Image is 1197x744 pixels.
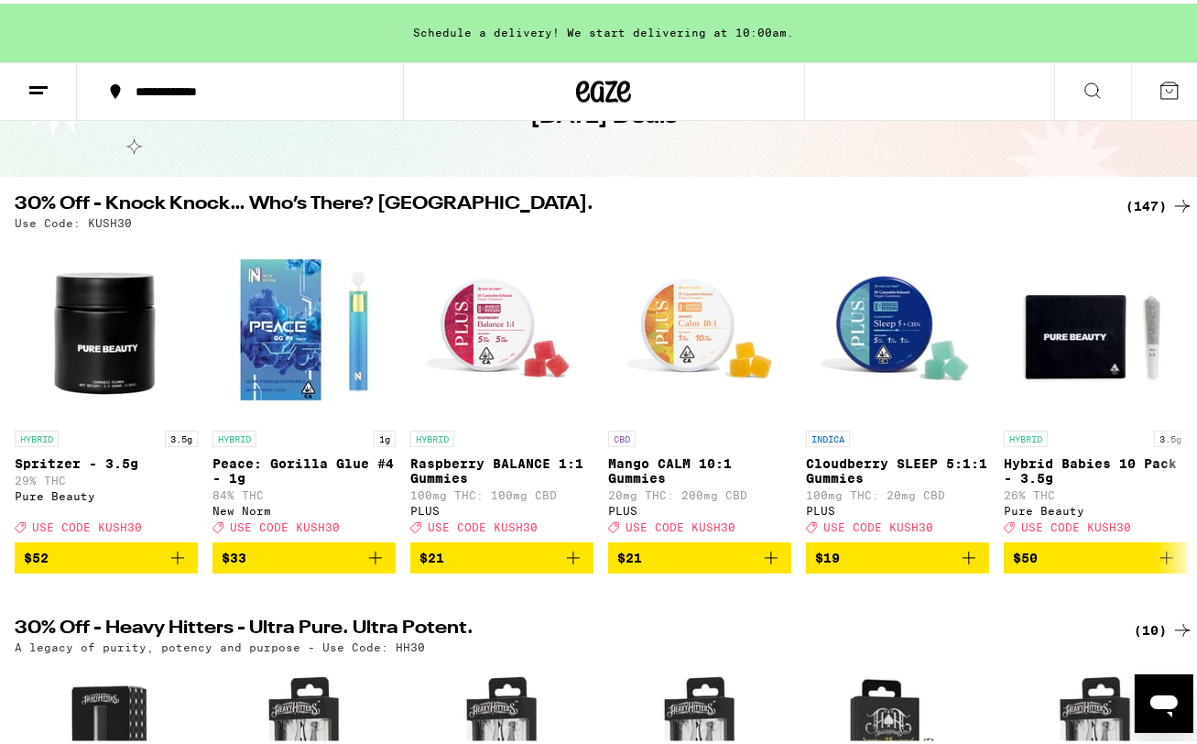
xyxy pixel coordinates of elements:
div: Pure Beauty [1004,501,1187,513]
a: Open page for Mango CALM 10:1 Gummies from PLUS [608,235,791,539]
span: $19 [815,547,840,562]
a: Open page for Hybrid Babies 10 Pack - 3.5g from Pure Beauty [1004,235,1187,539]
a: Open page for Peace: Gorilla Glue #4 - 1g from New Norm [212,235,396,539]
span: $33 [222,547,246,562]
div: PLUS [410,501,593,513]
img: PLUS - Cloudberry SLEEP 5:1:1 Gummies [806,235,989,418]
p: 3.5g [1154,427,1187,443]
span: USE CODE KUSH30 [230,518,340,530]
button: Add to bag [410,539,593,570]
p: Use Code: KUSH30 [15,213,132,225]
p: Raspberry BALANCE 1:1 Gummies [410,453,593,482]
p: HYBRID [410,427,454,443]
span: USE CODE KUSH30 [32,518,142,530]
p: 100mg THC: 20mg CBD [806,486,989,498]
p: HYBRID [1004,427,1048,443]
a: Open page for Spritzer - 3.5g from Pure Beauty [15,235,198,539]
h2: 30% Off - Heavy Hitters - Ultra Pure. Ultra Potent. [15,616,1104,638]
a: (10) [1134,616,1193,638]
p: A legacy of purity, potency and purpose - Use Code: HH30 [15,638,425,650]
span: USE CODE KUSH30 [428,518,538,530]
p: HYBRID [15,427,59,443]
span: USE CODE KUSH30 [823,518,933,530]
iframe: Button to launch messaging window [1135,671,1193,729]
p: INDICA [806,427,850,443]
div: Pure Beauty [15,487,198,498]
span: $50 [1013,547,1038,562]
p: Cloudberry SLEEP 5:1:1 Gummies [806,453,989,482]
span: USE CODE KUSH30 [1021,518,1131,530]
img: PLUS - Raspberry BALANCE 1:1 Gummies [410,235,593,418]
button: Add to bag [1004,539,1187,570]
a: (147) [1126,191,1193,213]
img: Pure Beauty - Hybrid Babies 10 Pack - 3.5g [1004,235,1187,418]
img: PLUS - Mango CALM 10:1 Gummies [608,235,791,418]
span: $21 [419,547,444,562]
span: USE CODE KUSH30 [626,518,735,530]
div: New Norm [212,501,396,513]
button: Add to bag [608,539,791,570]
h2: 30% Off - Knock Knock… Who’s There? [GEOGRAPHIC_DATA]. [15,191,1104,213]
button: Add to bag [806,539,989,570]
p: 100mg THC: 100mg CBD [410,486,593,498]
p: 84% THC [212,486,396,498]
div: PLUS [608,501,791,513]
button: Add to bag [15,539,198,570]
p: 3.5g [165,427,198,443]
p: Hybrid Babies 10 Pack - 3.5g [1004,453,1187,482]
div: PLUS [806,501,989,513]
a: Open page for Cloudberry SLEEP 5:1:1 Gummies from PLUS [806,235,989,539]
span: $21 [617,547,642,562]
p: 1g [374,427,396,443]
p: Mango CALM 10:1 Gummies [608,453,791,482]
img: New Norm - Peace: Gorilla Glue #4 - 1g [212,235,396,418]
span: $52 [24,547,49,562]
p: 29% THC [15,471,198,483]
button: Add to bag [212,539,396,570]
p: CBD [608,427,636,443]
img: Pure Beauty - Spritzer - 3.5g [15,235,198,418]
p: 26% THC [1004,486,1187,498]
p: HYBRID [212,427,256,443]
p: Spritzer - 3.5g [15,453,198,467]
p: 20mg THC: 200mg CBD [608,486,791,498]
a: Open page for Raspberry BALANCE 1:1 Gummies from PLUS [410,235,593,539]
p: Peace: Gorilla Glue #4 - 1g [212,453,396,482]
